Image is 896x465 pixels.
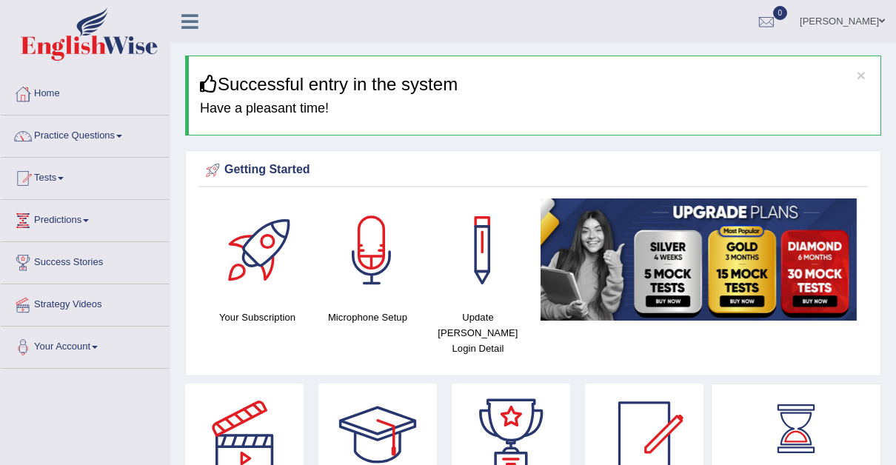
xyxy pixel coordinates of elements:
button: × [857,67,866,83]
h4: Microphone Setup [320,310,415,325]
a: Practice Questions [1,116,170,153]
h4: Your Subscription [210,310,305,325]
a: Success Stories [1,242,170,279]
img: small5.jpg [541,198,857,321]
a: Home [1,73,170,110]
h4: Update [PERSON_NAME] Login Detail [430,310,526,356]
a: Your Account [1,327,170,364]
a: Strategy Videos [1,284,170,321]
a: Predictions [1,200,170,237]
h4: Have a pleasant time! [200,101,869,116]
div: Getting Started [202,159,864,181]
span: 0 [773,6,788,20]
h3: Successful entry in the system [200,75,869,94]
a: Tests [1,158,170,195]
